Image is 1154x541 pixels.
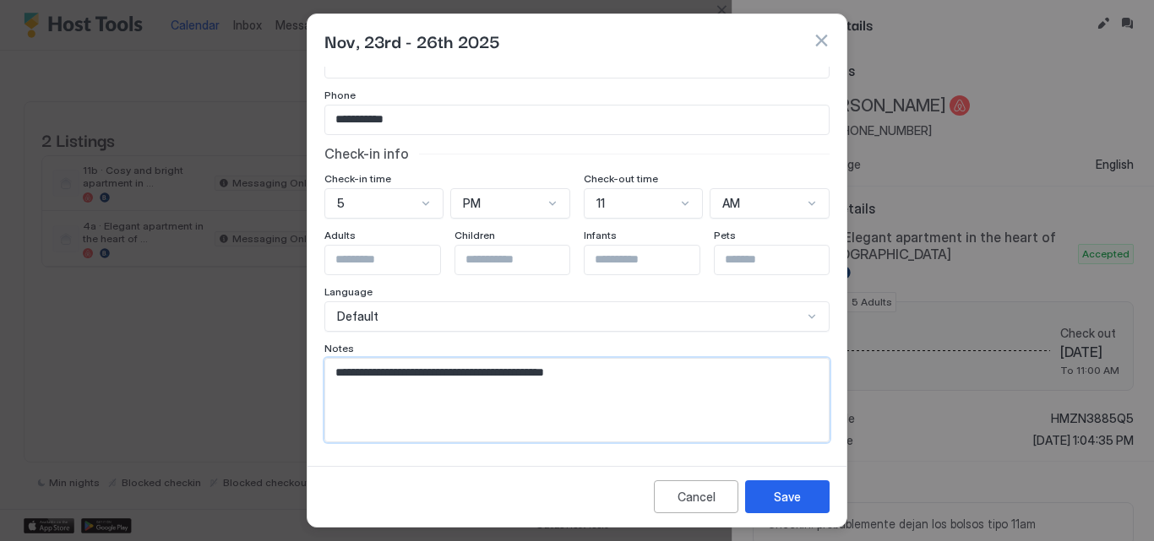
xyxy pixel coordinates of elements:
div: Save [774,488,801,506]
span: Nov, 23rd - 26th 2025 [324,28,500,53]
input: Input Field [325,246,464,274]
span: Check-out time [584,172,658,185]
span: PM [463,196,481,211]
input: Input Field [325,105,829,134]
span: Check-in info [324,145,409,162]
span: 11 [596,196,605,211]
textarea: Input Field [325,359,816,441]
span: AM [722,196,740,211]
span: Infants [584,229,617,241]
input: Input Field [585,246,723,274]
span: Pets [714,229,736,241]
span: Language [324,285,373,298]
span: 5 [337,196,345,211]
span: Children [455,229,495,241]
input: Input Field [715,246,853,274]
span: Check-in time [324,172,391,185]
span: Adults [324,229,356,241]
span: Default [337,309,378,324]
span: Phone [324,89,356,101]
button: Save [745,480,830,513]
div: Cancel [678,488,716,506]
button: Cancel [654,480,738,513]
span: Notes [324,342,354,354]
input: Input Field [455,246,594,274]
